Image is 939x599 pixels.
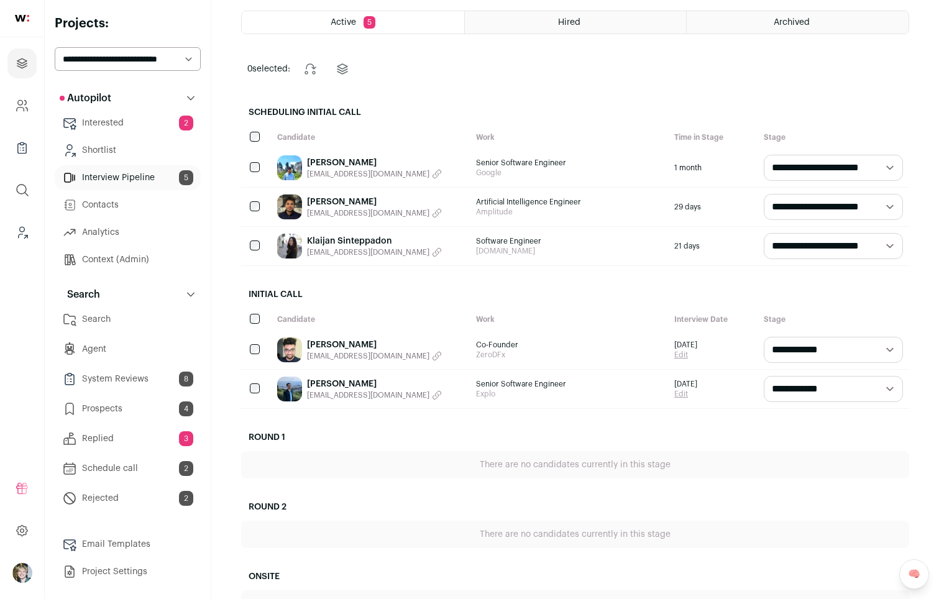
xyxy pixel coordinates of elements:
[55,138,201,163] a: Shortlist
[179,372,193,386] span: 8
[476,207,662,217] span: Amplitude
[331,18,356,27] span: Active
[179,401,193,416] span: 4
[55,426,201,451] a: Replied3
[55,486,201,511] a: Rejected2
[7,133,37,163] a: Company Lists
[60,91,111,106] p: Autopilot
[55,559,201,584] a: Project Settings
[774,18,810,27] span: Archived
[277,377,302,401] img: a9aedb63858c365fd875dfb347b112a72de16053d58a70625489b9052c9c7864
[271,126,470,149] div: Candidate
[476,246,662,256] span: [DOMAIN_NAME]
[277,155,302,180] img: 8a9481b3511a8716f6caef1e66aae3cf1a72724324ceb286630748edb2572347
[55,86,201,111] button: Autopilot
[476,236,662,246] span: Software Engineer
[476,158,662,168] span: Senior Software Engineer
[179,170,193,185] span: 5
[899,559,929,589] a: 🧠
[307,339,442,351] a: [PERSON_NAME]
[476,379,662,389] span: Senior Software Engineer
[558,18,580,27] span: Hired
[271,308,470,331] div: Candidate
[476,340,662,350] span: Co-Founder
[55,220,201,245] a: Analytics
[758,126,909,149] div: Stage
[307,378,442,390] a: [PERSON_NAME]
[60,287,100,302] p: Search
[476,350,662,360] span: ZeroDFx
[668,149,758,187] div: 1 month
[674,340,697,350] span: [DATE]
[241,424,909,451] h2: Round 1
[668,227,758,265] div: 21 days
[295,54,325,84] button: Change stage
[307,390,429,400] span: [EMAIL_ADDRESS][DOMAIN_NAME]
[55,337,201,362] a: Agent
[241,99,909,126] h2: Scheduling Initial Call
[307,247,429,257] span: [EMAIL_ADDRESS][DOMAIN_NAME]
[179,431,193,446] span: 3
[307,390,442,400] button: [EMAIL_ADDRESS][DOMAIN_NAME]
[277,337,302,362] img: 5006f057879f66718f559900b23c049aa3e45298c088fd2862963630fc49dd19.jpg
[307,208,442,218] button: [EMAIL_ADDRESS][DOMAIN_NAME]
[55,247,201,272] a: Context (Admin)
[277,234,302,258] img: adfa1fb5e669c43b8bfad9d3681dd0f96932f1f1c226d7ba82cf0750561ec55d
[241,493,909,521] h2: Round 2
[687,11,909,34] a: Archived
[241,451,909,478] div: There are no candidates currently in this stage
[7,217,37,247] a: Leads (Backoffice)
[476,168,662,178] span: Google
[247,63,290,75] span: selected:
[55,165,201,190] a: Interview Pipeline5
[307,196,442,208] a: [PERSON_NAME]
[465,11,687,34] a: Hired
[7,91,37,121] a: Company and ATS Settings
[470,126,669,149] div: Work
[364,16,375,29] span: 5
[179,116,193,130] span: 2
[307,351,442,361] button: [EMAIL_ADDRESS][DOMAIN_NAME]
[241,281,909,308] h2: Initial Call
[12,563,32,583] img: 6494470-medium_jpg
[758,308,909,331] div: Stage
[241,563,909,590] h2: Onsite
[307,235,442,247] a: Klaijan Sinteppadon
[55,307,201,332] a: Search
[7,48,37,78] a: Projects
[307,169,442,179] button: [EMAIL_ADDRESS][DOMAIN_NAME]
[55,111,201,135] a: Interested2
[476,389,662,399] span: Explo
[307,208,429,218] span: [EMAIL_ADDRESS][DOMAIN_NAME]
[668,188,758,226] div: 29 days
[307,247,442,257] button: [EMAIL_ADDRESS][DOMAIN_NAME]
[241,521,909,548] div: There are no candidates currently in this stage
[55,367,201,391] a: System Reviews8
[179,491,193,506] span: 2
[307,351,429,361] span: [EMAIL_ADDRESS][DOMAIN_NAME]
[12,563,32,583] button: Open dropdown
[55,193,201,217] a: Contacts
[674,379,697,389] span: [DATE]
[470,308,669,331] div: Work
[55,532,201,557] a: Email Templates
[307,169,429,179] span: [EMAIL_ADDRESS][DOMAIN_NAME]
[476,197,662,207] span: Artificial Intelligence Engineer
[55,282,201,307] button: Search
[674,389,697,399] a: Edit
[55,396,201,421] a: Prospects4
[247,65,252,73] span: 0
[15,15,29,22] img: wellfound-shorthand-0d5821cbd27db2630d0214b213865d53afaa358527fdda9d0ea32b1df1b89c2c.svg
[55,15,201,32] h2: Projects:
[668,308,758,331] div: Interview Date
[277,194,302,219] img: ac645087cb26a6e1654b436aec9f6d047572c9ec4b012dc401d02877392debd6
[668,126,758,149] div: Time in Stage
[307,157,442,169] a: [PERSON_NAME]
[674,350,697,360] a: Edit
[179,461,193,476] span: 2
[55,456,201,481] a: Schedule call2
